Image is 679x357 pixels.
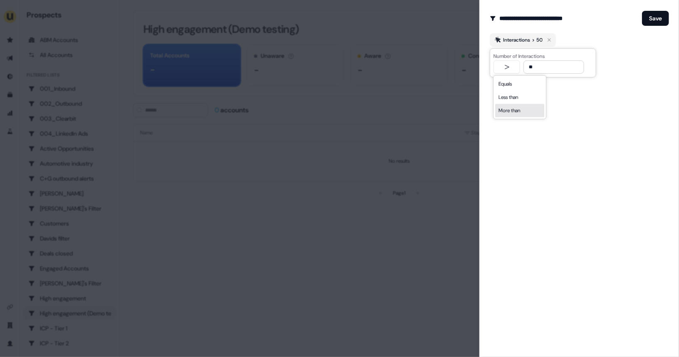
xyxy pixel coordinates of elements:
span: Interactions [503,36,530,44]
div: Number of Interactions [494,52,593,60]
span: Equals [499,80,512,88]
button: Save [642,11,669,26]
span: > [532,36,535,44]
span: More than [499,107,520,115]
span: Less than [499,93,518,102]
span: 50 [536,36,543,44]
